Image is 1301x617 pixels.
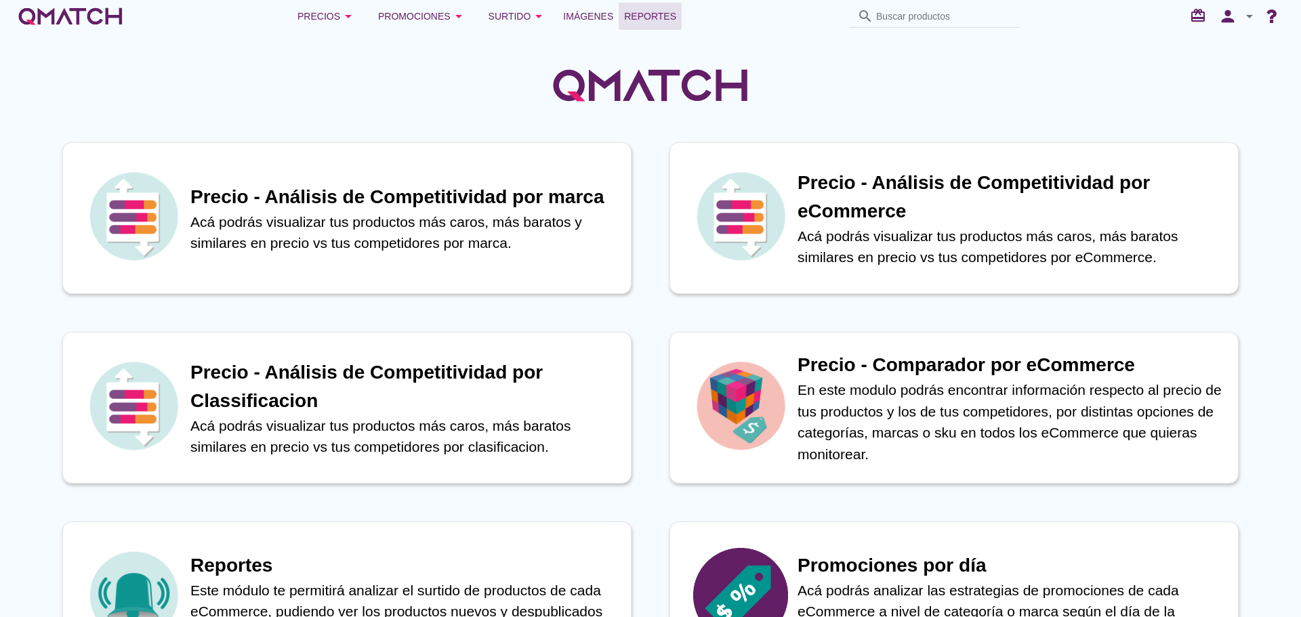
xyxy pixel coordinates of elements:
[190,551,617,580] h1: Reportes
[190,211,617,254] p: Acá podrás visualizar tus productos más caros, más baratos y similares en precio vs tus competido...
[478,3,558,30] button: Surtido
[297,8,356,24] div: Precios
[531,8,547,24] i: arrow_drop_down
[340,8,356,24] i: arrow_drop_down
[563,8,613,24] span: Imágenes
[619,3,682,30] a: Reportes
[624,8,676,24] span: Reportes
[798,379,1224,465] p: En este modulo podrás encontrar información respecto al precio de tus productos y los de tus comp...
[287,3,367,30] button: Precios
[489,8,548,24] div: Surtido
[558,3,619,30] a: Imágenes
[549,51,752,119] img: QMatchLogo
[190,415,617,458] p: Acá podrás visualizar tus productos más caros, más baratos similares en precio vs tus competidore...
[857,8,873,24] i: search
[798,551,1224,580] h1: Promociones por día
[693,169,788,263] img: icon
[86,169,181,263] img: icon
[367,3,478,30] button: Promociones
[16,3,125,30] a: white-qmatch-logo
[1214,7,1241,26] i: person
[1241,8,1258,24] i: arrow_drop_down
[190,358,617,415] h1: Precio - Análisis de Competitividad por Classificacion
[798,226,1224,268] p: Acá podrás visualizar tus productos más caros, más baratos similares en precio vs tus competidore...
[190,183,617,211] h1: Precio - Análisis de Competitividad por marca
[1190,7,1212,24] i: redeem
[798,351,1224,379] h1: Precio - Comparador por eCommerce
[798,169,1224,226] h1: Precio - Análisis de Competitividad por eCommerce
[43,332,650,484] a: iconPrecio - Análisis de Competitividad por ClassificacionAcá podrás visualizar tus productos más...
[876,5,1012,27] input: Buscar productos
[86,358,181,453] img: icon
[650,332,1258,484] a: iconPrecio - Comparador por eCommerceEn este modulo podrás encontrar información respecto al prec...
[650,142,1258,294] a: iconPrecio - Análisis de Competitividad por eCommerceAcá podrás visualizar tus productos más caro...
[43,142,650,294] a: iconPrecio - Análisis de Competitividad por marcaAcá podrás visualizar tus productos más caros, m...
[693,358,788,453] img: icon
[378,8,467,24] div: Promociones
[451,8,467,24] i: arrow_drop_down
